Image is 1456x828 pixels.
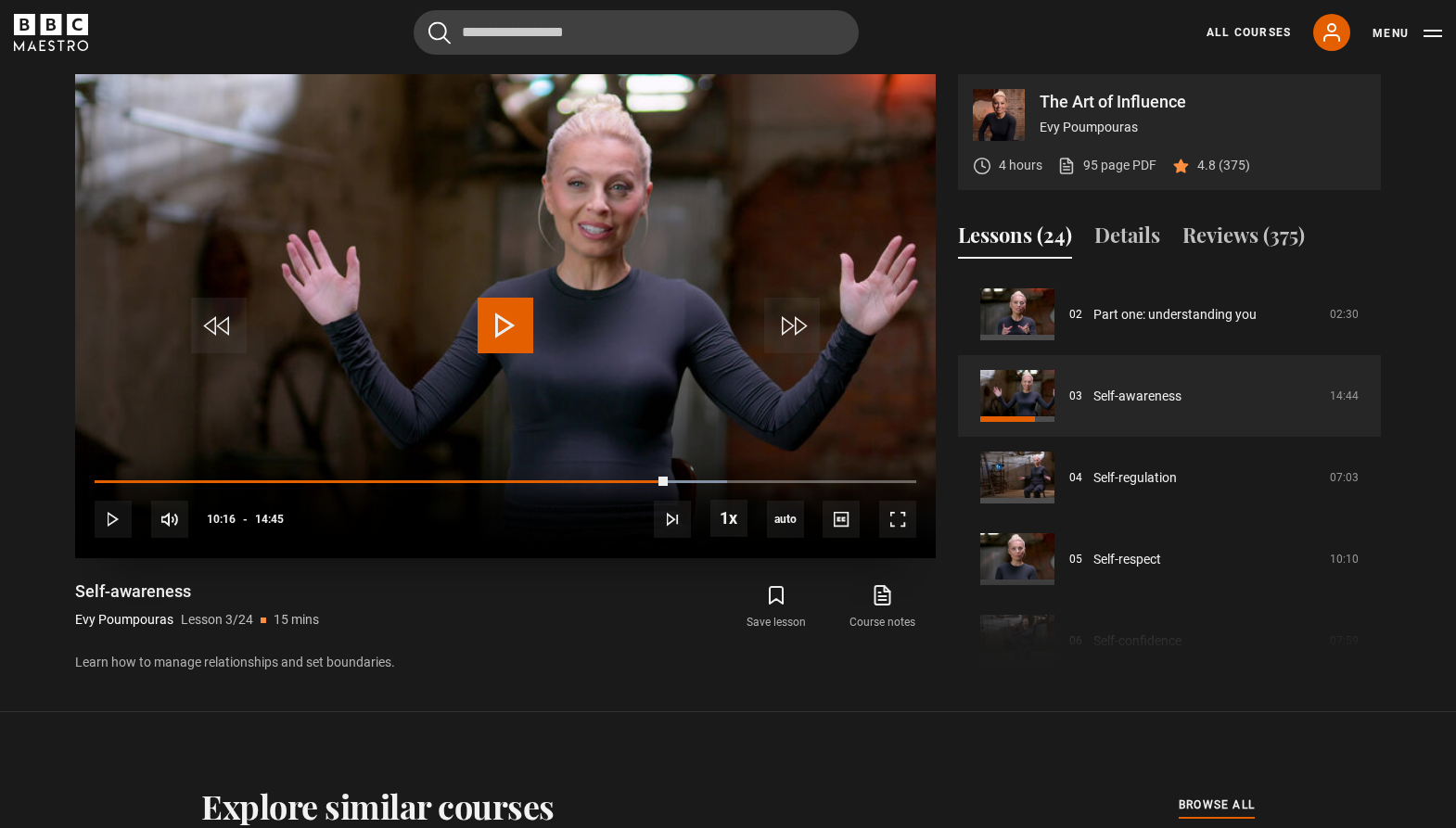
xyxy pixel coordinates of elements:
a: All Courses [1207,24,1291,41]
span: 10:16 [207,503,236,536]
button: Submit the search query [428,21,451,45]
button: Details [1094,220,1160,259]
p: Learn how to manage relationships and set boundaries. [75,653,936,672]
input: Search [414,10,859,55]
div: Progress Bar [95,480,916,484]
p: Evy Poumpouras [75,610,173,630]
button: Captions [823,501,860,538]
p: The Art of Influence [1040,94,1366,110]
span: auto [767,501,804,538]
video-js: Video Player [75,74,936,558]
span: - [243,513,248,526]
span: 14:45 [255,503,284,536]
p: 4.8 (375) [1197,156,1250,175]
p: 4 hours [999,156,1042,175]
button: Play [95,501,132,538]
a: Self-awareness [1093,387,1181,406]
button: Playback Rate [710,500,747,537]
a: 95 page PDF [1057,156,1156,175]
div: Current quality: 720p [767,501,804,538]
button: Reviews (375) [1182,220,1305,259]
p: Evy Poumpouras [1040,118,1366,137]
button: Lessons (24) [958,220,1072,259]
h2: Explore similar courses [201,786,555,825]
a: Self-respect [1093,550,1161,569]
svg: BBC Maestro [14,14,88,51]
a: Self-regulation [1093,468,1177,488]
button: Save lesson [723,580,829,634]
p: 15 mins [274,610,319,630]
p: Lesson 3/24 [181,610,253,630]
button: Fullscreen [879,501,916,538]
a: Part one: understanding you [1093,305,1257,325]
span: browse all [1179,796,1255,814]
h1: Self-awareness [75,580,319,603]
a: Course notes [830,580,936,634]
button: Toggle navigation [1373,24,1442,43]
a: browse all [1179,796,1255,816]
button: Mute [151,501,188,538]
button: Next Lesson [654,501,691,538]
